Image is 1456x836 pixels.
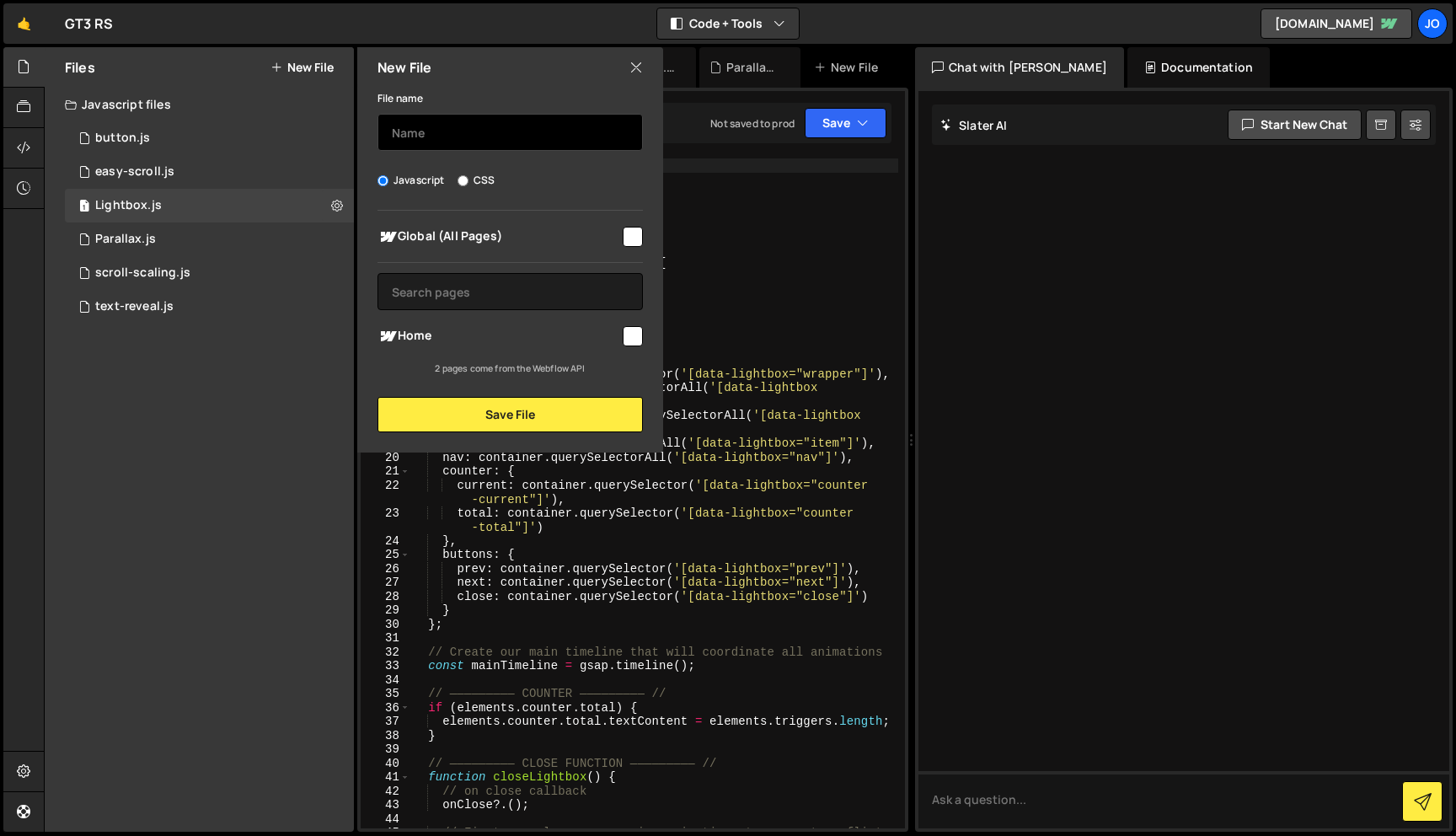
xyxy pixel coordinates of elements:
[361,646,410,660] div: 32
[361,770,410,785] div: 41
[361,576,410,590] div: 27
[377,114,643,151] input: Name
[377,172,445,189] label: Javascript
[361,715,410,729] div: 37
[95,198,162,213] div: Lightbox.js
[361,590,410,604] div: 28
[361,729,410,743] div: 38
[95,131,150,146] div: button.js
[361,548,410,562] div: 25
[377,273,643,310] input: Search pages
[1228,110,1362,140] button: Start new chat
[458,175,468,186] input: CSS
[377,58,431,77] h2: New File
[915,47,1124,88] div: Chat with [PERSON_NAME]
[361,618,410,632] div: 30
[361,742,410,757] div: 39
[361,506,410,534] div: 23
[361,798,410,812] div: 43
[361,812,410,827] div: 44
[65,222,354,256] div: 16836/46021.js
[805,108,886,138] button: Save
[65,13,113,34] div: GT3 RS
[1261,8,1412,39] a: [DOMAIN_NAME]
[65,290,354,324] div: 16836/46036.js
[361,479,410,506] div: 22
[361,701,410,715] div: 36
[79,201,89,214] span: 1
[435,362,585,374] small: 2 pages come from the Webflow API
[270,61,334,74] button: New File
[657,8,799,39] button: Code + Tools
[361,687,410,701] div: 35
[377,175,388,186] input: Javascript
[361,785,410,799] div: 42
[361,631,410,646] div: 31
[65,155,354,189] div: 16836/46052.js
[361,757,410,771] div: 40
[361,464,410,479] div: 21
[377,227,620,247] span: Global (All Pages)
[95,299,174,314] div: text-reveal.js
[377,397,643,432] button: Save File
[361,603,410,618] div: 29
[95,164,174,180] div: easy-scroll.js
[45,88,354,121] div: Javascript files
[361,451,410,465] div: 20
[814,59,885,76] div: New File
[361,673,410,688] div: 34
[377,90,423,107] label: File name
[710,116,795,131] div: Not saved to prod
[95,232,156,247] div: Parallax.js
[3,3,45,44] a: 🤙
[65,58,95,77] h2: Files
[65,189,354,222] div: 16836/46053.js
[361,562,410,576] div: 26
[65,121,354,155] div: 16836/46035.js
[65,256,354,290] div: 16836/46051.js
[95,265,190,281] div: scroll-scaling.js
[1417,8,1448,39] a: Jo
[361,659,410,673] div: 33
[1127,47,1270,88] div: Documentation
[377,326,620,346] span: Home
[361,534,410,549] div: 24
[726,59,780,76] div: Parallax.js
[458,172,495,189] label: CSS
[940,117,1008,133] h2: Slater AI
